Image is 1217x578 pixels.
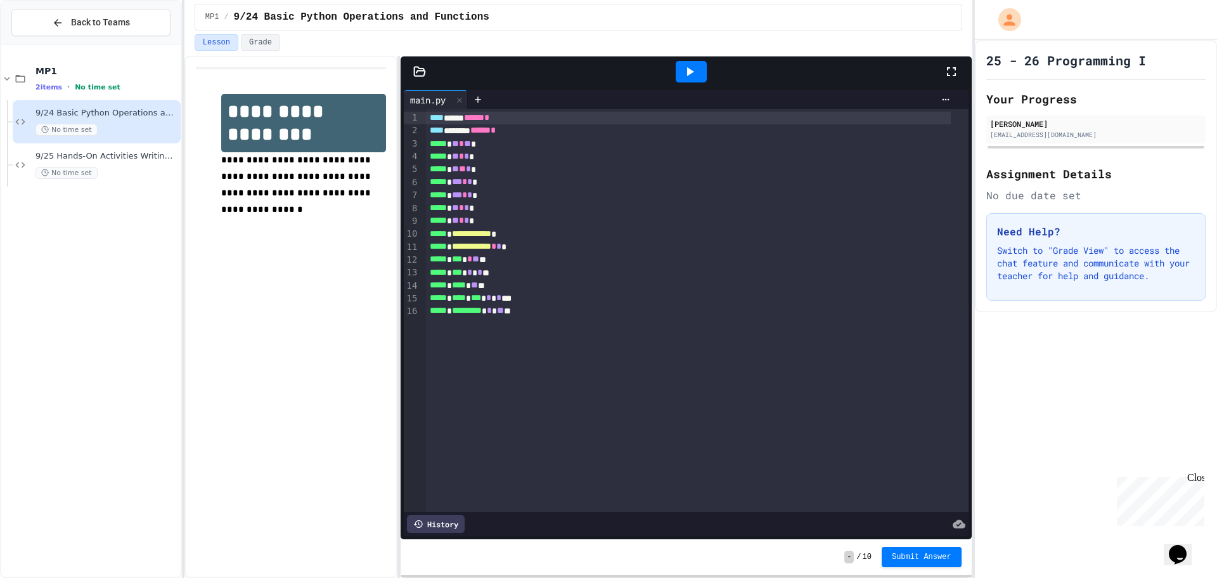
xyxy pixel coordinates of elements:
div: 15 [404,292,420,305]
iframe: chat widget [1164,527,1204,565]
div: 7 [404,189,420,202]
span: / [856,552,861,562]
div: 12 [404,254,420,266]
div: 16 [404,305,420,318]
div: No due date set [986,188,1206,203]
div: 2 [404,124,420,137]
span: No time set [35,124,98,136]
span: / [224,12,228,22]
iframe: chat widget [1112,472,1204,526]
div: main.py [404,90,468,109]
div: 1 [404,112,420,124]
button: Back to Teams [11,9,171,36]
h2: Your Progress [986,90,1206,108]
div: 5 [404,163,420,176]
div: 3 [404,138,420,150]
span: 2 items [35,83,62,91]
div: 11 [404,241,420,254]
div: main.py [404,93,452,107]
div: History [407,515,465,533]
span: - [844,551,854,563]
div: 10 [404,228,420,240]
div: 14 [404,280,420,292]
div: 8 [404,202,420,215]
span: Submit Answer [892,552,951,562]
div: 9 [404,215,420,228]
span: No time set [75,83,120,91]
button: Grade [241,34,280,51]
div: [EMAIL_ADDRESS][DOMAIN_NAME] [990,130,1202,140]
span: Back to Teams [71,16,130,29]
h2: Assignment Details [986,165,1206,183]
button: Submit Answer [882,547,962,567]
span: 9/25 Hands-On Activities Writing Python Expressions [35,151,178,162]
div: My Account [985,5,1024,34]
div: 4 [404,150,420,163]
button: Lesson [195,34,238,51]
div: 6 [404,176,420,189]
span: MP1 [205,12,219,22]
span: 10 [863,552,872,562]
div: Chat with us now!Close [5,5,87,81]
div: 13 [404,266,420,279]
span: 9/24 Basic Python Operations and Functions [35,108,178,119]
span: • [67,82,70,92]
div: [PERSON_NAME] [990,118,1202,129]
span: MP1 [35,65,178,77]
h3: Need Help? [997,224,1195,239]
span: 9/24 Basic Python Operations and Functions [234,10,489,25]
span: No time set [35,167,98,179]
h1: 25 - 26 Programming I [986,51,1146,69]
p: Switch to "Grade View" to access the chat feature and communicate with your teacher for help and ... [997,244,1195,282]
